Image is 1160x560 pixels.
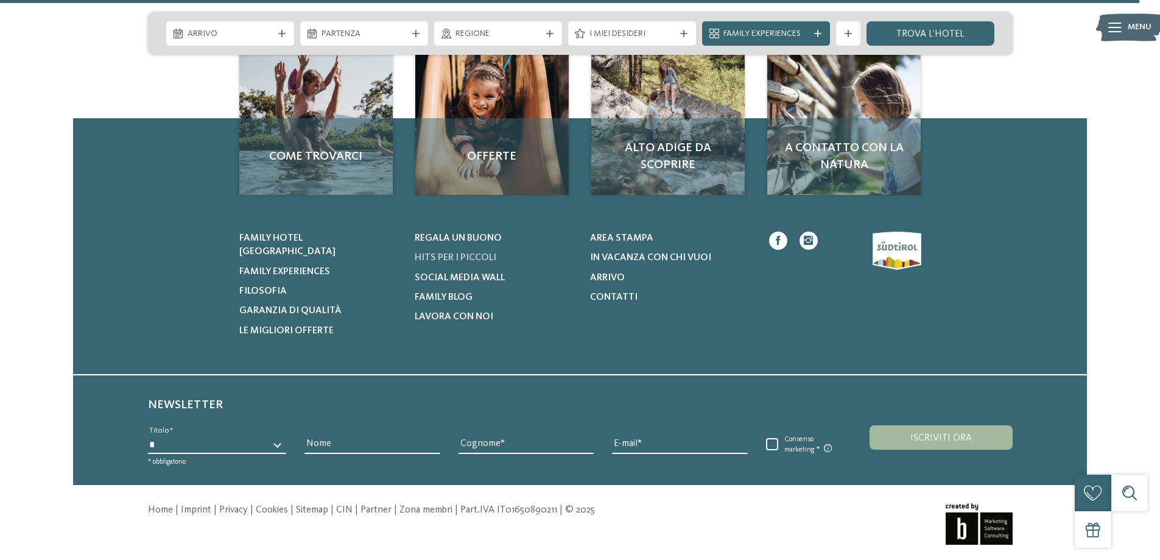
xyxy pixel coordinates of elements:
span: | [331,505,334,515]
span: Arrivo [590,273,625,283]
a: Partner [360,505,392,515]
a: Family hotel [GEOGRAPHIC_DATA] [239,232,399,259]
span: Newsletter [148,399,223,411]
img: Brandnamic GmbH | Leading Hospitality Solutions [946,503,1013,545]
span: | [250,505,253,515]
a: Family hotel nelle Dolomiti: una vacanza nel regno dei Monti Pallidi Offerte [415,41,569,195]
a: Sitemap [296,505,328,515]
a: Le migliori offerte [239,324,399,338]
span: | [355,505,358,515]
a: Area stampa [590,232,750,245]
span: Garanzia di qualità [239,306,342,316]
span: Le migliori offerte [239,326,334,336]
span: Part.IVA IT01650890211 [460,505,557,515]
button: Iscriviti ora [870,425,1012,450]
a: Arrivo [590,271,750,285]
span: Family hotel [GEOGRAPHIC_DATA] [239,233,336,257]
span: © 2025 [565,505,595,515]
span: Contatti [590,292,638,302]
span: Iscriviti ora [910,433,972,443]
a: Zona membri [399,505,452,515]
span: Arrivo [188,28,273,40]
span: Regala un buono [415,233,502,243]
a: Family hotel nelle Dolomiti: una vacanza nel regno dei Monti Pallidi Come trovarci [239,41,393,195]
span: Area stampa [590,233,653,243]
a: Hits per i piccoli [415,251,575,264]
span: Hits per i piccoli [415,253,496,263]
span: Partenza [322,28,407,40]
span: Family Blog [415,292,473,302]
span: Filosofia [239,286,287,296]
a: Family hotel nelle Dolomiti: una vacanza nel regno dei Monti Pallidi A contatto con la natura [767,41,921,195]
span: A contatto con la natura [779,140,909,174]
span: Come trovarci [251,148,381,165]
a: Regala un buono [415,232,575,245]
a: Garanzia di qualità [239,304,399,317]
span: * obbligatorio [148,458,186,466]
a: Social Media Wall [415,271,575,285]
a: Contatti [590,291,750,304]
span: Alto Adige da scoprire [603,140,733,174]
a: Family hotel nelle Dolomiti: una vacanza nel regno dei Monti Pallidi Alto Adige da scoprire [591,41,745,195]
a: CIN [336,505,353,515]
span: Consenso marketing [778,435,842,455]
span: Regione [455,28,541,40]
a: In vacanza con chi vuoi [590,251,750,264]
a: Home [148,505,173,515]
a: Imprint [181,505,211,515]
span: In vacanza con chi vuoi [590,253,711,263]
span: Family Experiences [723,28,809,40]
span: I miei desideri [589,28,675,40]
span: Offerte [427,148,557,165]
a: Cookies [256,505,288,515]
a: Lavora con noi [415,310,575,324]
a: Family experiences [239,265,399,278]
span: | [214,505,217,515]
a: Filosofia [239,285,399,298]
span: Family experiences [239,267,330,277]
span: | [175,505,178,515]
span: | [560,505,563,515]
span: | [290,505,294,515]
span: Social Media Wall [415,273,505,283]
a: trova l’hotel [866,21,994,46]
a: Family Blog [415,291,575,304]
span: Lavora con noi [415,312,493,322]
span: | [394,505,397,515]
a: Privacy [219,505,248,515]
span: | [455,505,458,515]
